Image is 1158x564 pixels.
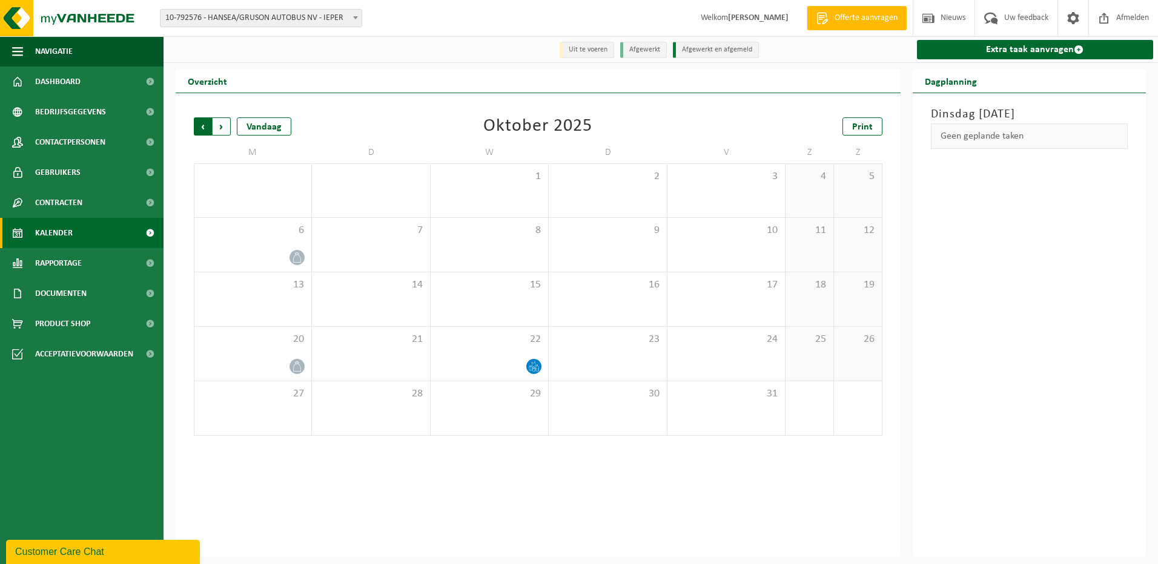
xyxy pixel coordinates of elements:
span: Contactpersonen [35,127,105,157]
span: 9 [555,224,660,237]
span: 7 [318,224,423,237]
span: 27 [200,387,305,401]
span: 8 [437,224,542,237]
td: Z [834,142,882,163]
li: Afgewerkt [620,42,667,58]
span: 5 [840,170,876,183]
span: 28 [318,387,423,401]
span: 21 [318,333,423,346]
span: 6 [200,224,305,237]
td: D [549,142,667,163]
span: Product Shop [35,309,90,339]
div: Oktober 2025 [483,117,592,136]
div: Vandaag [237,117,291,136]
span: 29 [437,387,542,401]
span: Volgende [213,117,231,136]
a: Extra taak aanvragen [917,40,1154,59]
div: Geen geplande taken [931,123,1128,149]
td: Z [786,142,834,163]
span: 23 [555,333,660,346]
span: 4 [792,170,827,183]
span: Vorige [194,117,212,136]
span: 2 [555,170,660,183]
span: Print [852,122,873,132]
td: D [312,142,430,163]
span: 20 [200,333,305,346]
li: Afgewerkt en afgemeld [673,42,759,58]
h3: Dinsdag [DATE] [931,105,1128,123]
td: V [667,142,786,163]
td: W [431,142,549,163]
span: Gebruikers [35,157,81,188]
strong: [PERSON_NAME] [728,13,789,22]
span: Bedrijfsgegevens [35,97,106,127]
h2: Dagplanning [913,69,989,93]
span: 11 [792,224,827,237]
span: Navigatie [35,36,73,67]
span: 24 [673,333,779,346]
a: Offerte aanvragen [807,6,907,30]
span: 17 [673,278,779,292]
span: 19 [840,278,876,292]
span: 13 [200,278,305,292]
span: 12 [840,224,876,237]
span: 15 [437,278,542,292]
span: 22 [437,333,542,346]
td: M [194,142,312,163]
span: Contracten [35,188,82,218]
span: 31 [673,387,779,401]
span: 25 [792,333,827,346]
span: 18 [792,278,827,292]
iframe: chat widget [6,537,202,564]
span: Dashboard [35,67,81,97]
span: 26 [840,333,876,346]
span: 30 [555,387,660,401]
span: 10 [673,224,779,237]
span: 1 [437,170,542,183]
li: Uit te voeren [560,42,614,58]
span: Offerte aanvragen [832,12,901,24]
h2: Overzicht [176,69,239,93]
a: Print [842,117,882,136]
span: 16 [555,278,660,292]
span: 10-792576 - HANSEA/GRUSON AUTOBUS NV - IEPER [160,10,362,27]
span: 14 [318,278,423,292]
span: Kalender [35,218,73,248]
span: 3 [673,170,779,183]
span: Acceptatievoorwaarden [35,339,133,369]
span: 10-792576 - HANSEA/GRUSON AUTOBUS NV - IEPER [160,9,362,27]
span: Documenten [35,278,87,309]
span: Rapportage [35,248,82,278]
